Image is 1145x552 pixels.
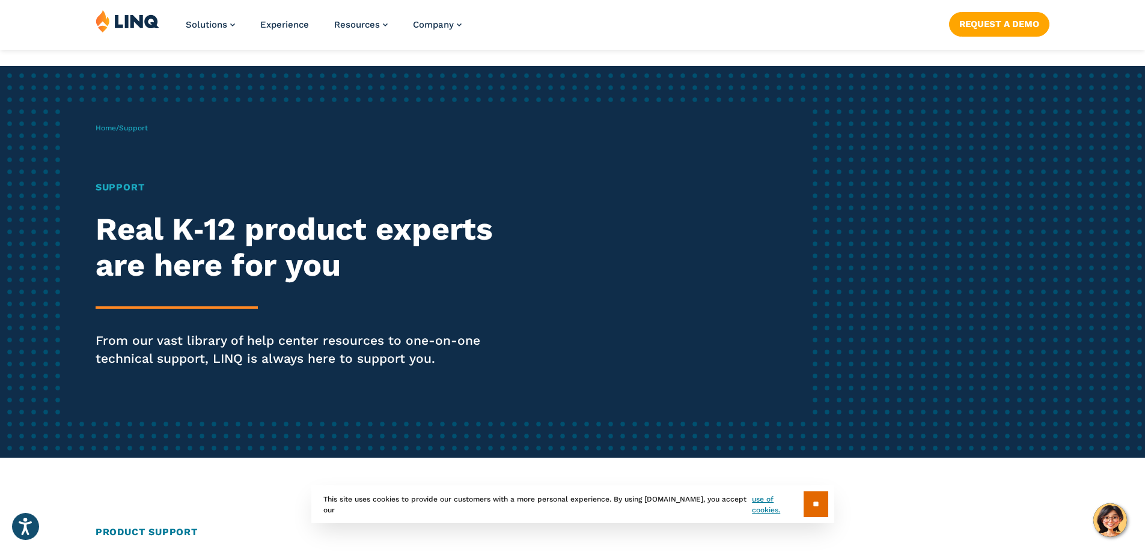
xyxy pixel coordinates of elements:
a: Solutions [186,19,235,30]
a: use of cookies. [752,494,803,515]
a: Resources [334,19,388,30]
span: Resources [334,19,380,30]
div: This site uses cookies to provide our customers with a more personal experience. By using [DOMAIN... [311,485,834,523]
a: Home [96,124,116,132]
img: LINQ | K‑12 Software [96,10,159,32]
a: Request a Demo [949,12,1049,36]
span: Company [413,19,454,30]
button: Hello, have a question? Let’s chat. [1093,503,1127,537]
p: From our vast library of help center resources to one-on-one technical support, LINQ is always he... [96,332,537,368]
span: / [96,124,148,132]
span: Solutions [186,19,227,30]
span: Support [119,124,148,132]
nav: Primary Navigation [186,10,462,49]
nav: Button Navigation [949,10,1049,36]
a: Company [413,19,462,30]
h1: Support [96,180,537,195]
a: Experience [260,19,309,30]
h2: Real K‑12 product experts are here for you [96,211,537,284]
